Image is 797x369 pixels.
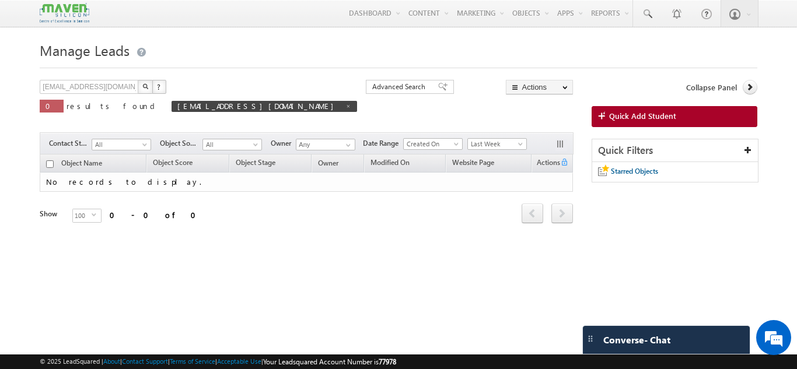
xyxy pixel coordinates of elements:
span: Manage Leads [40,41,130,59]
img: Search [142,83,148,89]
span: Object Stage [236,158,275,167]
span: 77978 [379,357,396,366]
span: Converse - Chat [603,335,670,345]
a: Quick Add Student [592,106,757,127]
span: prev [522,203,543,223]
span: Quick Add Student [609,111,676,121]
a: All [202,139,262,150]
span: Created On [404,139,459,149]
a: Object Name [55,157,108,172]
em: Start Chat [159,286,212,302]
span: next [551,203,573,223]
span: Modified On [370,158,410,167]
img: Custom Logo [40,3,89,23]
span: 100 [73,209,92,222]
a: Terms of Service [170,357,215,365]
span: Actions [532,156,560,171]
div: Show [40,209,63,219]
td: No records to display. [40,173,573,192]
div: Quick Filters [592,139,758,162]
span: Object Source [160,138,202,149]
span: ? [157,82,162,92]
input: Type to Search [296,139,355,150]
span: [EMAIL_ADDRESS][DOMAIN_NAME] [177,101,340,111]
span: All [92,139,148,150]
a: All [92,139,151,150]
span: results found [67,101,159,111]
a: Created On [403,138,463,150]
div: Chat with us now [61,61,196,76]
span: Collapse Panel [686,82,737,93]
a: Show All Items [340,139,354,151]
a: Modified On [365,156,415,171]
span: select [92,212,101,217]
a: prev [522,205,543,223]
div: Minimize live chat window [191,6,219,34]
textarea: Type your message and hit 'Enter' [15,108,213,276]
img: carter-drag [586,334,595,343]
img: d_60004797649_company_0_60004797649 [20,61,49,76]
a: Object Stage [230,156,281,171]
a: Website Page [446,156,500,171]
span: Last Week [468,139,523,149]
a: Last Week [467,138,527,150]
span: Advanced Search [372,82,429,92]
span: Owner [271,138,296,149]
div: 0 - 0 of 0 [110,208,203,222]
input: Check all records [46,160,54,168]
span: Contact Stage [49,138,92,149]
a: Acceptable Use [217,357,261,365]
span: Starred Objects [611,167,658,175]
span: Object Score [153,158,193,167]
span: 0 [46,101,58,111]
span: © 2025 LeadSquared | | | | | [40,356,396,367]
span: Website Page [452,158,494,167]
a: Object Score [147,156,198,171]
span: All [203,139,258,150]
span: Date Range [363,138,403,149]
button: ? [152,80,166,94]
span: Your Leadsquared Account Number is [263,357,396,366]
a: About [103,357,120,365]
a: Contact Support [122,357,168,365]
button: Actions [506,80,573,94]
span: Owner [318,159,338,167]
a: next [551,205,573,223]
